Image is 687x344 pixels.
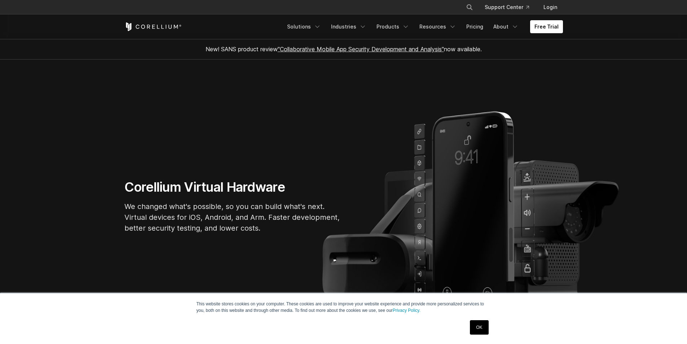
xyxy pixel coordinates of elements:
[479,1,535,14] a: Support Center
[462,20,488,33] a: Pricing
[457,1,563,14] div: Navigation Menu
[197,301,491,314] p: This website stores cookies on your computer. These cookies are used to improve your website expe...
[538,1,563,14] a: Login
[470,320,488,335] a: OK
[283,20,325,33] a: Solutions
[278,45,444,53] a: "Collaborative Mobile App Security Development and Analysis"
[124,22,182,31] a: Corellium Home
[393,308,420,313] a: Privacy Policy.
[206,45,482,53] span: New! SANS product review now available.
[283,20,563,33] div: Navigation Menu
[489,20,523,33] a: About
[124,179,341,195] h1: Corellium Virtual Hardware
[530,20,563,33] a: Free Trial
[415,20,461,33] a: Resources
[372,20,414,33] a: Products
[327,20,371,33] a: Industries
[124,201,341,234] p: We changed what's possible, so you can build what's next. Virtual devices for iOS, Android, and A...
[463,1,476,14] button: Search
